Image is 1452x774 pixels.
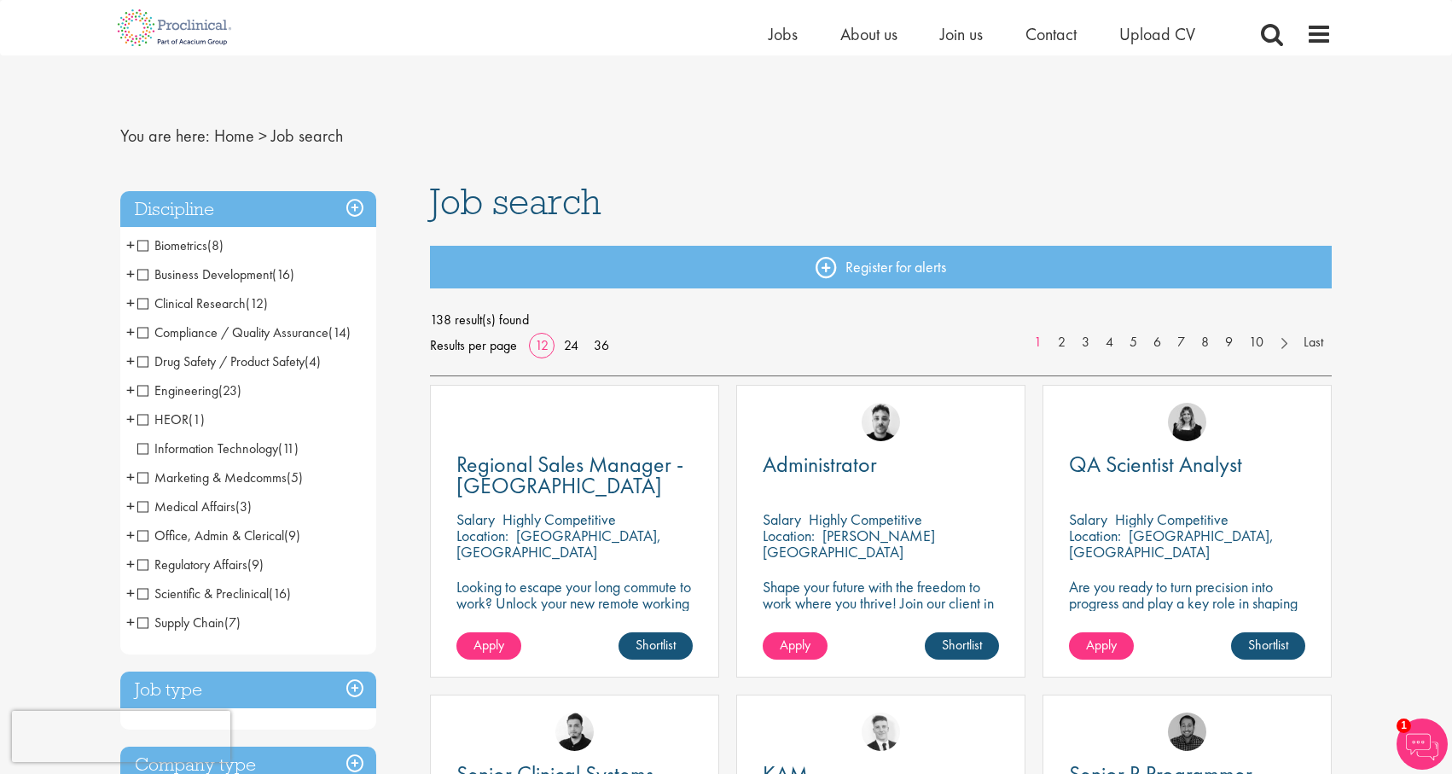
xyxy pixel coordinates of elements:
span: (23) [218,381,241,399]
span: Job search [271,125,343,147]
span: (9) [284,527,300,544]
span: + [126,232,135,258]
span: Medical Affairs [137,498,235,515]
a: breadcrumb link [214,125,254,147]
p: Are you ready to turn precision into progress and play a key role in shaping the future of pharma... [1069,579,1305,627]
span: Scientific & Preclinical [137,585,269,602]
span: Join us [940,23,983,45]
span: Marketing & Medcomms [137,468,303,486]
a: 9 [1217,333,1241,352]
a: Register for alerts [430,246,1333,288]
span: Scientific & Preclinical [137,585,291,602]
span: + [126,609,135,635]
h3: Job type [120,672,376,708]
a: Upload CV [1119,23,1195,45]
a: Administrator [763,454,999,475]
span: Supply Chain [137,614,241,631]
span: Engineering [137,381,218,399]
span: + [126,493,135,519]
span: HEOR [137,410,205,428]
a: Molly Colclough [1168,403,1206,441]
a: 36 [588,336,615,354]
img: Chatbot [1397,719,1448,770]
img: Nicolas Daniel [862,713,900,751]
img: Anderson Maldonado [555,713,594,751]
a: Apply [456,632,521,660]
span: 138 result(s) found [430,307,1333,333]
span: Apply [1086,636,1117,654]
h3: Discipline [120,191,376,228]
p: [GEOGRAPHIC_DATA], [GEOGRAPHIC_DATA] [456,526,661,562]
span: (3) [235,498,252,515]
span: Business Development [137,265,272,283]
a: Last [1295,333,1332,352]
a: Shortlist [619,632,693,660]
a: Shortlist [925,632,999,660]
a: Apply [763,632,828,660]
p: Highly Competitive [809,509,922,529]
span: Business Development [137,265,294,283]
a: Jobs [769,23,798,45]
p: [GEOGRAPHIC_DATA], [GEOGRAPHIC_DATA] [1069,526,1274,562]
span: + [126,261,135,287]
img: Mike Raletz [1168,713,1206,751]
span: Regulatory Affairs [137,556,247,573]
a: 10 [1240,333,1272,352]
p: Highly Competitive [1115,509,1228,529]
span: + [126,406,135,432]
span: + [126,377,135,403]
span: Apply [780,636,810,654]
a: Shortlist [1231,632,1305,660]
span: Location: [1069,526,1121,545]
span: (12) [246,294,268,312]
span: Drug Safety / Product Safety [137,352,305,370]
span: (14) [328,323,351,341]
span: Salary [763,509,801,529]
span: (11) [278,439,299,457]
a: 2 [1049,333,1074,352]
span: (16) [269,585,291,602]
span: + [126,464,135,490]
a: 3 [1073,333,1098,352]
span: + [126,551,135,577]
p: Shape your future with the freedom to work where you thrive! Join our client in a hybrid role tha... [763,579,999,627]
span: Compliance / Quality Assurance [137,323,328,341]
span: Compliance / Quality Assurance [137,323,351,341]
span: Biometrics [137,236,224,254]
span: Supply Chain [137,614,224,631]
a: Apply [1069,632,1134,660]
a: 7 [1169,333,1194,352]
span: (1) [189,410,205,428]
span: + [126,290,135,316]
span: Drug Safety / Product Safety [137,352,321,370]
a: Regional Sales Manager - [GEOGRAPHIC_DATA] [456,454,693,497]
span: Regulatory Affairs [137,556,264,573]
span: Location: [763,526,815,545]
span: HEOR [137,410,189,428]
a: Contact [1025,23,1077,45]
span: Engineering [137,381,241,399]
span: (4) [305,352,321,370]
span: QA Scientist Analyst [1069,450,1242,479]
a: 12 [529,336,555,354]
span: (7) [224,614,241,631]
span: Information Technology [137,439,299,457]
a: 4 [1097,333,1122,352]
p: [PERSON_NAME][GEOGRAPHIC_DATA][PERSON_NAME], [GEOGRAPHIC_DATA] [763,526,935,594]
span: Job search [430,178,601,224]
span: (9) [247,556,264,573]
span: Apply [473,636,504,654]
span: Clinical Research [137,294,246,312]
span: + [126,580,135,606]
span: + [126,522,135,548]
span: Marketing & Medcomms [137,468,287,486]
span: Clinical Research [137,294,268,312]
span: 1 [1397,719,1411,733]
p: Looking to escape your long commute to work? Unlock your new remote working position with this ex... [456,579,693,643]
span: Salary [1069,509,1107,529]
a: 1 [1025,333,1050,352]
span: Medical Affairs [137,498,252,515]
